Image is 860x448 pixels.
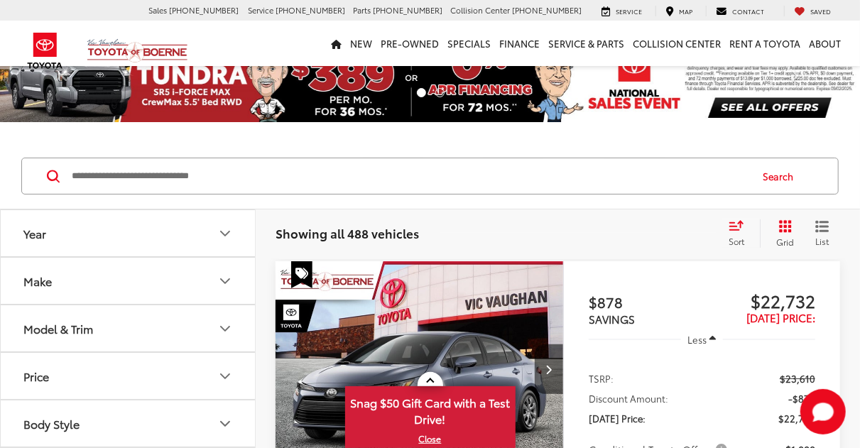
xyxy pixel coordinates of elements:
[760,219,805,248] button: Grid View
[217,320,234,337] div: Model & Trim
[733,6,765,16] span: Contact
[729,235,744,247] span: Sort
[722,219,760,248] button: Select sort value
[249,4,274,16] span: Service
[800,389,846,435] svg: Start Chat
[1,210,256,256] button: YearYear
[805,219,840,248] button: List View
[23,369,49,383] div: Price
[589,291,702,312] span: $878
[681,327,724,352] button: Less
[149,4,168,16] span: Sales
[616,6,643,16] span: Service
[217,368,234,385] div: Price
[1,258,256,304] button: MakeMake
[451,4,511,16] span: Collision Center
[276,4,346,16] span: [PHONE_NUMBER]
[778,411,815,425] span: $22,732
[291,261,312,288] span: Special
[513,4,582,16] span: [PHONE_NUMBER]
[23,274,52,288] div: Make
[655,6,704,17] a: Map
[788,391,815,405] span: -$878
[354,4,371,16] span: Parts
[680,6,693,16] span: Map
[780,371,815,386] span: $23,610
[23,226,46,240] div: Year
[589,371,614,386] span: TSRP:
[374,4,443,16] span: [PHONE_NUMBER]
[1,353,256,399] button: PricePrice
[545,21,629,66] a: Service & Parts: Opens in a new tab
[589,411,646,425] span: [DATE] Price:
[217,415,234,432] div: Body Style
[496,21,545,66] a: Finance
[815,235,829,247] span: List
[535,344,563,394] button: Next image
[592,6,653,17] a: Service
[1,400,256,447] button: Body StyleBody Style
[170,4,239,16] span: [PHONE_NUMBER]
[276,224,419,241] span: Showing all 488 vehicles
[87,38,188,63] img: Vic Vaughan Toyota of Boerne
[1,305,256,351] button: Model & TrimModel & Trim
[347,21,377,66] a: New
[377,21,444,66] a: Pre-Owned
[327,21,347,66] a: Home
[23,417,80,430] div: Body Style
[749,158,814,194] button: Search
[70,159,749,193] input: Search by Make, Model, or Keyword
[589,311,635,327] span: SAVINGS
[726,21,805,66] a: Rent a Toyota
[776,236,794,248] span: Grid
[706,6,775,17] a: Contact
[702,290,815,311] span: $22,732
[347,388,514,431] span: Snag $50 Gift Card with a Test Drive!
[811,6,832,16] span: Saved
[217,225,234,242] div: Year
[800,389,846,435] button: Toggle Chat Window
[18,28,72,74] img: Toyota
[687,333,707,346] span: Less
[746,310,815,325] span: [DATE] Price:
[589,391,668,405] span: Discount Amount:
[23,322,93,335] div: Model & Trim
[629,21,726,66] a: Collision Center
[217,273,234,290] div: Make
[805,21,846,66] a: About
[784,6,842,17] a: My Saved Vehicles
[444,21,496,66] a: Specials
